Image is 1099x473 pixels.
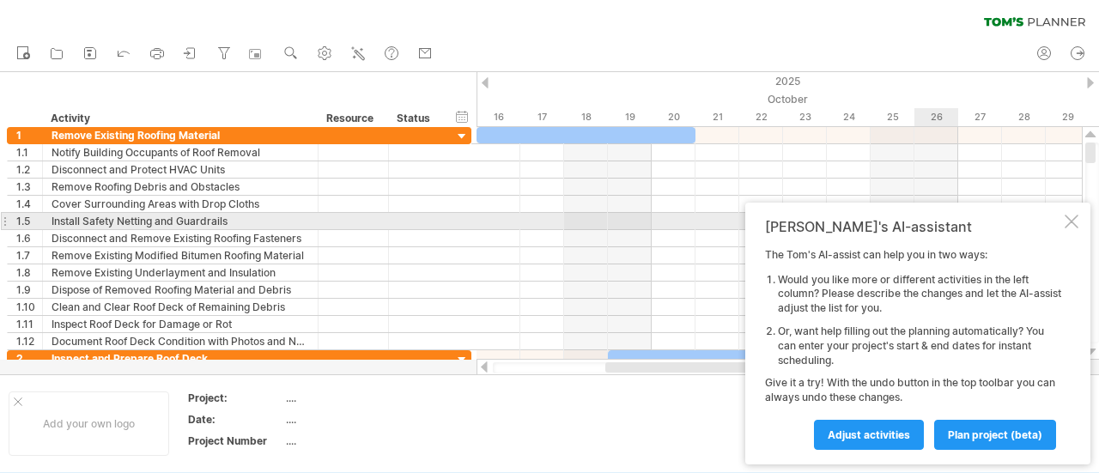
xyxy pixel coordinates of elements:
[52,264,309,281] div: Remove Existing Underlayment and Insulation
[739,108,783,126] div: Wednesday, 22 October 2025
[397,110,434,127] div: Status
[52,282,309,298] div: Dispose of Removed Roofing Material and Debris
[16,179,42,195] div: 1.3
[16,282,42,298] div: 1.9
[477,108,520,126] div: Thursday, 16 October 2025
[778,324,1061,367] li: Or, want help filling out the planning automatically? You can enter your project's start & end da...
[16,161,42,178] div: 1.2
[520,108,564,126] div: Friday, 17 October 2025
[1046,108,1090,126] div: Wednesday, 29 October 2025
[51,110,308,127] div: Activity
[16,316,42,332] div: 1.11
[16,247,42,264] div: 1.7
[564,108,608,126] div: Saturday, 18 October 2025
[16,230,42,246] div: 1.6
[652,108,695,126] div: Monday, 20 October 2025
[871,108,914,126] div: Saturday, 25 October 2025
[765,218,1061,235] div: [PERSON_NAME]'s AI-assistant
[52,161,309,178] div: Disconnect and Protect HVAC Units
[828,428,910,441] span: Adjust activities
[52,179,309,195] div: Remove Roofing Debris and Obstacles
[778,273,1061,316] li: Would you like more or different activities in the left column? Please describe the changes and l...
[188,391,282,405] div: Project:
[9,391,169,456] div: Add your own logo
[188,412,282,427] div: Date:
[948,428,1042,441] span: plan project (beta)
[16,333,42,349] div: 1.12
[16,299,42,315] div: 1.10
[52,144,309,161] div: Notify Building Occupants of Roof Removal
[52,316,309,332] div: Inspect Roof Deck for Damage or Rot
[52,333,309,349] div: Document Roof Deck Condition with Photos and Notes
[608,108,652,126] div: Sunday, 19 October 2025
[827,108,871,126] div: Friday, 24 October 2025
[16,264,42,281] div: 1.8
[286,391,430,405] div: ....
[16,350,42,367] div: 2
[52,127,309,143] div: Remove Existing Roofing Material
[16,144,42,161] div: 1.1
[783,108,827,126] div: Thursday, 23 October 2025
[326,110,379,127] div: Resource
[52,299,309,315] div: Clean and Clear Roof Deck of Remaining Debris
[52,230,309,246] div: Disconnect and Remove Existing Roofing Fasteners
[52,350,309,367] div: Inspect and Prepare Roof Deck
[814,420,924,450] a: Adjust activities
[52,196,309,212] div: Cover Surrounding Areas with Drop Cloths
[16,196,42,212] div: 1.4
[16,213,42,229] div: 1.5
[765,248,1061,449] div: The Tom's AI-assist can help you in two ways: Give it a try! With the undo button in the top tool...
[52,213,309,229] div: Install Safety Netting and Guardrails
[1002,108,1046,126] div: Tuesday, 28 October 2025
[188,434,282,448] div: Project Number
[286,412,430,427] div: ....
[16,127,42,143] div: 1
[958,108,1002,126] div: Monday, 27 October 2025
[934,420,1056,450] a: plan project (beta)
[286,434,430,448] div: ....
[695,108,739,126] div: Tuesday, 21 October 2025
[52,247,309,264] div: Remove Existing Modified Bitumen Roofing Material
[914,108,958,126] div: Sunday, 26 October 2025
